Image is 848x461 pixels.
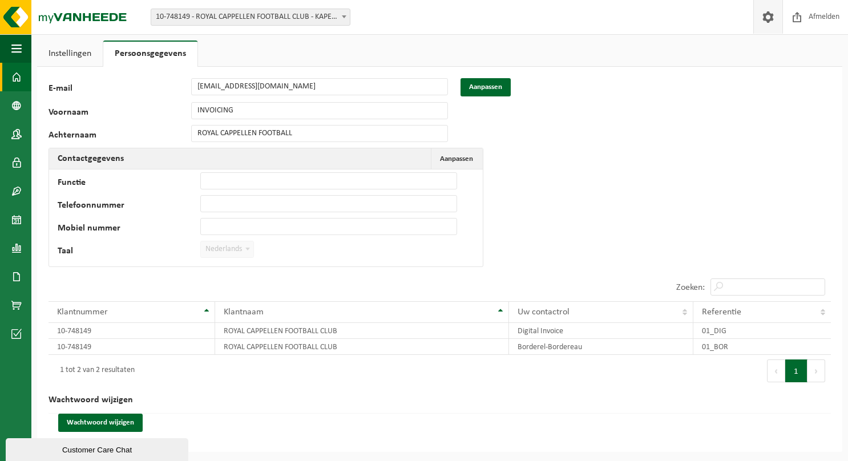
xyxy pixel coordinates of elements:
label: Taal [58,246,200,258]
button: Aanpassen [461,78,511,96]
label: Functie [58,178,200,189]
td: ROYAL CAPPELLEN FOOTBALL CLUB [215,323,509,339]
span: Uw contactrol [518,308,570,317]
td: Borderel-Bordereau [509,339,693,355]
span: Nederlands [201,241,253,257]
span: 10-748149 - ROYAL CAPPELLEN FOOTBALL CLUB - KAPELLEN [151,9,350,25]
label: Voornaam [49,108,191,119]
label: E-mail [49,84,191,96]
iframe: chat widget [6,436,191,461]
label: Zoeken: [676,283,705,292]
td: 10-748149 [49,323,215,339]
a: Instellingen [37,41,103,67]
span: Nederlands [200,241,254,258]
button: 1 [785,359,807,382]
span: Aanpassen [440,155,473,163]
td: 01_DIG [693,323,831,339]
button: Aanpassen [431,148,482,169]
input: E-mail [191,78,448,95]
td: ROYAL CAPPELLEN FOOTBALL CLUB [215,339,509,355]
td: 01_BOR [693,339,831,355]
label: Telefoonnummer [58,201,200,212]
span: Klantnummer [57,308,108,317]
span: Klantnaam [224,308,264,317]
td: Digital Invoice [509,323,693,339]
h2: Contactgegevens [49,148,132,169]
h2: Wachtwoord wijzigen [49,387,831,414]
label: Mobiel nummer [58,224,200,235]
a: Persoonsgegevens [103,41,197,67]
span: 10-748149 - ROYAL CAPPELLEN FOOTBALL CLUB - KAPELLEN [151,9,350,26]
span: Referentie [702,308,741,317]
td: 10-748149 [49,339,215,355]
button: Wachtwoord wijzigen [58,414,143,432]
div: 1 tot 2 van 2 resultaten [54,361,135,381]
label: Achternaam [49,131,191,142]
button: Previous [767,359,785,382]
button: Next [807,359,825,382]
